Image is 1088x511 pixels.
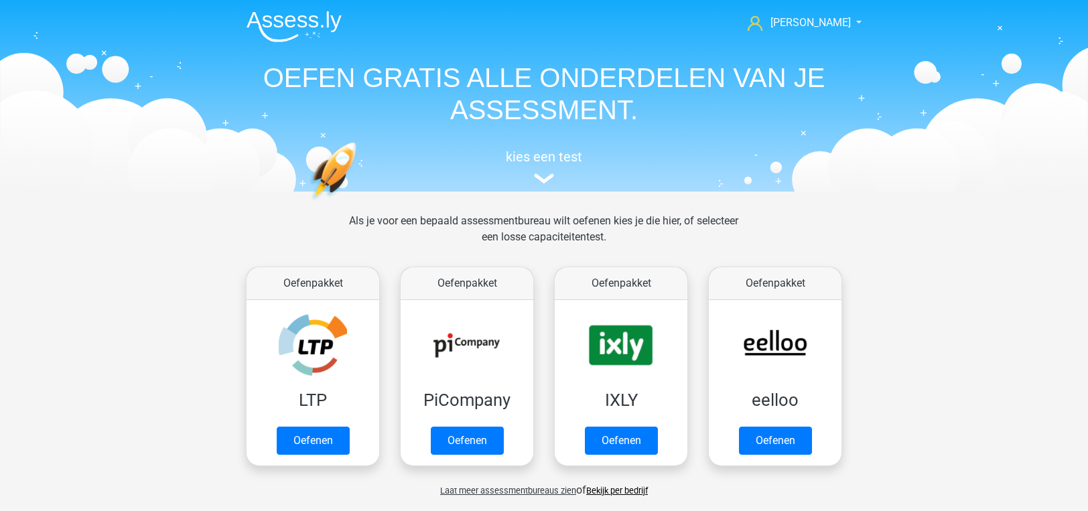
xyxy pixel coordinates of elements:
span: Laat meer assessmentbureaus zien [440,486,576,496]
a: Oefenen [585,427,658,455]
div: Als je voor een bepaald assessmentbureau wilt oefenen kies je die hier, of selecteer een losse ca... [338,213,749,261]
img: oefenen [310,142,408,263]
a: kies een test [236,149,852,184]
a: Oefenen [431,427,504,455]
div: of [236,471,852,498]
img: Assessly [247,11,342,42]
a: Bekijk per bedrijf [586,486,648,496]
a: [PERSON_NAME] [742,15,852,31]
h5: kies een test [236,149,852,165]
a: Oefenen [739,427,812,455]
h1: OEFEN GRATIS ALLE ONDERDELEN VAN JE ASSESSMENT. [236,62,852,126]
img: assessment [534,173,554,184]
span: [PERSON_NAME] [770,16,851,29]
a: Oefenen [277,427,350,455]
